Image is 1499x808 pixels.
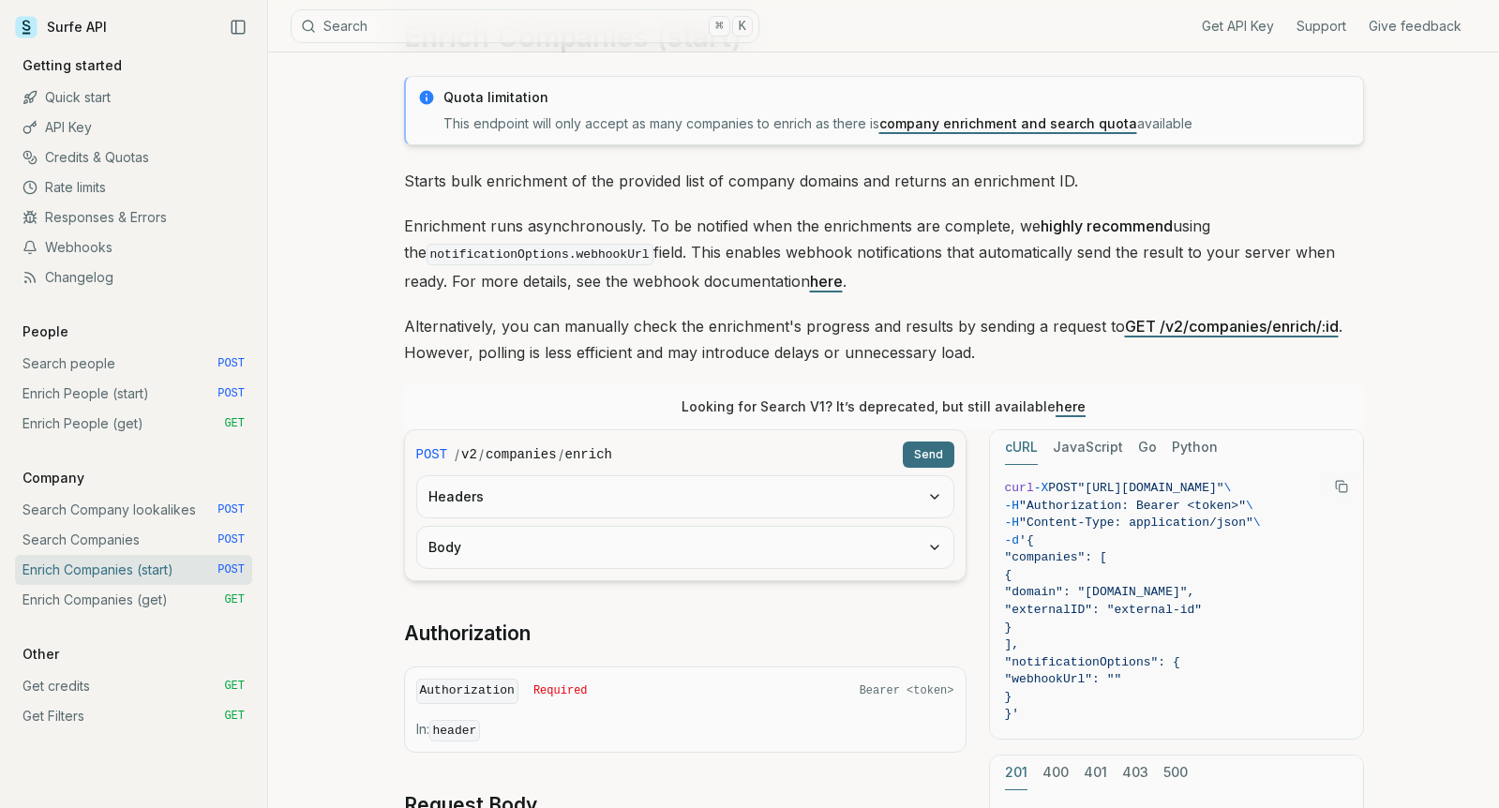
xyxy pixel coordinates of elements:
[1048,481,1077,495] span: POST
[217,356,245,371] span: POST
[15,645,67,664] p: Other
[1005,533,1020,547] span: -d
[224,592,245,607] span: GET
[1084,756,1107,790] button: 401
[15,469,92,487] p: Company
[1005,672,1122,686] span: "webhookUrl": ""
[1224,481,1232,495] span: \
[15,379,252,409] a: Enrich People (start) POST
[15,112,252,142] a: API Key
[404,213,1364,294] p: Enrichment runs asynchronously. To be notified when the enrichments are complete, we using the fi...
[455,445,459,464] span: /
[15,82,252,112] a: Quick start
[217,502,245,517] span: POST
[15,322,76,341] p: People
[15,262,252,292] a: Changelog
[15,172,252,202] a: Rate limits
[417,527,953,568] button: Body
[1042,756,1069,790] button: 400
[15,671,252,701] a: Get credits GET
[1056,398,1086,414] a: here
[1172,430,1218,465] button: Python
[443,114,1352,133] p: This endpoint will only accept as many companies to enrich as there is available
[15,701,252,731] a: Get Filters GET
[1005,690,1012,704] span: }
[1327,472,1356,501] button: Copy Text
[429,720,481,741] code: header
[15,555,252,585] a: Enrich Companies (start) POST
[1019,516,1253,530] span: "Content-Type: application/json"
[1005,568,1012,582] span: {
[1005,603,1203,617] span: "externalID": "external-id"
[565,445,612,464] code: enrich
[479,445,484,464] span: /
[224,709,245,724] span: GET
[224,13,252,41] button: Collapse Sidebar
[416,445,448,464] span: POST
[1246,499,1253,513] span: \
[533,683,588,698] span: Required
[1005,430,1038,465] button: cURL
[903,441,954,468] button: Send
[461,445,477,464] code: v2
[1034,481,1049,495] span: -X
[486,445,557,464] code: companies
[416,679,518,704] code: Authorization
[1369,17,1462,36] a: Give feedback
[1019,499,1246,513] span: "Authorization: Bearer <token>"
[879,115,1137,131] a: company enrichment and search quota
[1053,430,1123,465] button: JavaScript
[709,16,729,37] kbd: ⌘
[1005,707,1020,721] span: }'
[404,621,531,647] a: Authorization
[417,476,953,517] button: Headers
[427,244,653,265] code: notificationOptions.webhookUrl
[1122,756,1148,790] button: 403
[1005,756,1027,790] button: 201
[860,683,954,698] span: Bearer <token>
[1005,516,1020,530] span: -H
[15,409,252,439] a: Enrich People (get) GET
[416,720,954,741] p: In:
[1078,481,1224,495] span: "[URL][DOMAIN_NAME]"
[217,562,245,577] span: POST
[224,679,245,694] span: GET
[217,532,245,547] span: POST
[15,142,252,172] a: Credits & Quotas
[15,13,107,41] a: Surfe API
[15,232,252,262] a: Webhooks
[1297,17,1346,36] a: Support
[15,525,252,555] a: Search Companies POST
[1125,317,1339,336] a: GET /v2/companies/enrich/:id
[1138,430,1157,465] button: Go
[1163,756,1188,790] button: 500
[224,416,245,431] span: GET
[15,495,252,525] a: Search Company lookalikes POST
[1005,499,1020,513] span: -H
[1005,621,1012,635] span: }
[1005,550,1107,564] span: "companies": [
[732,16,753,37] kbd: K
[1253,516,1261,530] span: \
[404,168,1364,194] p: Starts bulk enrichment of the provided list of company domains and returns an enrichment ID.
[15,56,129,75] p: Getting started
[1019,533,1034,547] span: '{
[15,202,252,232] a: Responses & Errors
[1005,585,1195,599] span: "domain": "[DOMAIN_NAME]",
[810,272,843,291] a: here
[1041,217,1173,235] strong: highly recommend
[404,313,1364,366] p: Alternatively, you can manually check the enrichment's progress and results by sending a request ...
[443,88,1352,107] p: Quota limitation
[1005,481,1034,495] span: curl
[1202,17,1274,36] a: Get API Key
[15,585,252,615] a: Enrich Companies (get) GET
[15,349,252,379] a: Search people POST
[1005,637,1020,651] span: ],
[291,9,759,43] button: Search⌘K
[559,445,563,464] span: /
[1005,655,1180,669] span: "notificationOptions": {
[217,386,245,401] span: POST
[682,397,1086,416] p: Looking for Search V1? It’s deprecated, but still available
